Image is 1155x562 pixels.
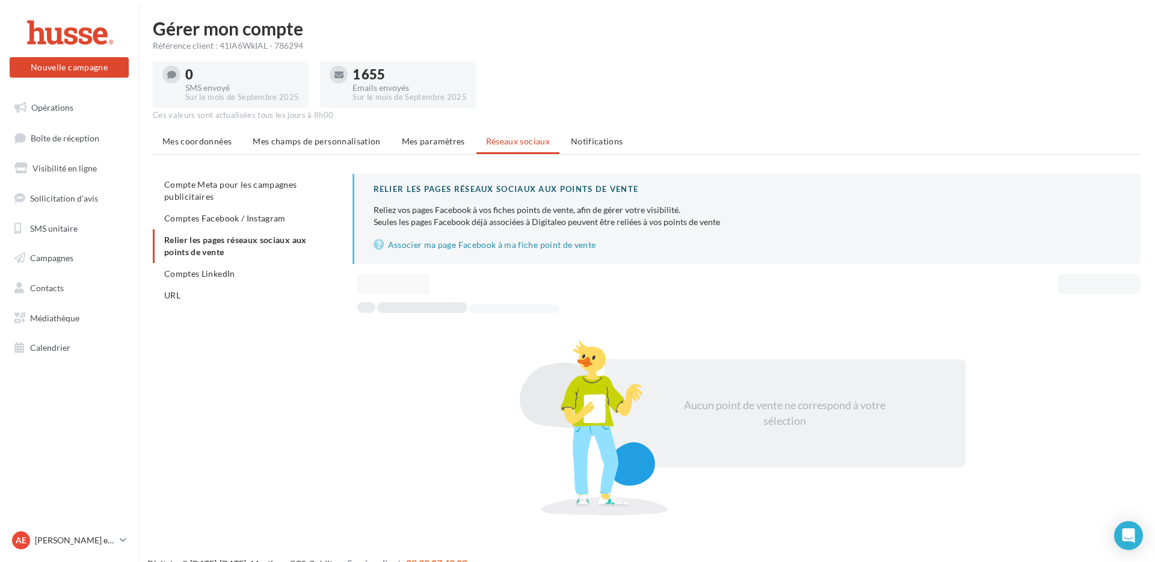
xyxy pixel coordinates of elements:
[7,276,131,301] a: Contacts
[7,95,131,120] a: Opérations
[402,136,465,146] span: Mes paramètres
[35,534,115,546] p: [PERSON_NAME] et [PERSON_NAME]
[374,184,1121,195] div: Relier les pages réseaux sociaux aux points de vente
[7,245,131,271] a: Campagnes
[1114,521,1143,550] div: Open Intercom Messenger
[31,132,99,143] span: Boîte de réception
[30,223,78,233] span: SMS unitaire
[30,342,70,353] span: Calendrier
[162,136,232,146] span: Mes coordonnées
[7,156,131,181] a: Visibilité en ligne
[185,68,299,81] div: 0
[353,84,466,92] div: Emails envoyés
[30,283,64,293] span: Contacts
[7,216,131,241] a: SMS unitaire
[353,68,466,81] div: 1 655
[571,136,623,146] span: Notifications
[682,398,889,428] div: Aucun point de vente ne correspond à votre sélection
[7,335,131,360] a: Calendrier
[353,92,466,103] div: Sur le mois de Septembre 2025
[374,204,1121,228] p: Seules les pages Facebook déjà associées à Digitaleo peuvent être reliées à vos points de vente
[164,179,297,202] span: Compte Meta pour les campagnes publicitaires
[30,193,98,203] span: Sollicitation d'avis
[30,253,73,263] span: Campagnes
[31,102,73,113] span: Opérations
[374,238,1121,252] a: Associer ma page Facebook à ma fiche point de vente
[10,529,129,552] a: Ae [PERSON_NAME] et [PERSON_NAME]
[185,84,299,92] div: SMS envoyé
[153,40,1141,52] div: Référence client : 41IA6WkIAL - 786294
[7,186,131,211] a: Sollicitation d'avis
[253,136,381,146] span: Mes champs de personnalisation
[164,268,235,279] span: Comptes LinkedIn
[7,306,131,331] a: Médiathèque
[10,57,129,78] button: Nouvelle campagne
[185,92,299,103] div: Sur le mois de Septembre 2025
[153,19,1141,37] h1: Gérer mon compte
[374,204,1121,216] div: Reliez vos pages Facebook à vos fiches points de vente, afin de gérer votre visibilité.
[32,163,97,173] span: Visibilité en ligne
[164,290,180,300] span: URL
[30,313,79,323] span: Médiathèque
[153,110,1141,121] div: Ces valeurs sont actualisées tous les jours à 8h00
[7,125,131,151] a: Boîte de réception
[16,534,26,546] span: Ae
[164,213,286,223] span: Comptes Facebook / Instagram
